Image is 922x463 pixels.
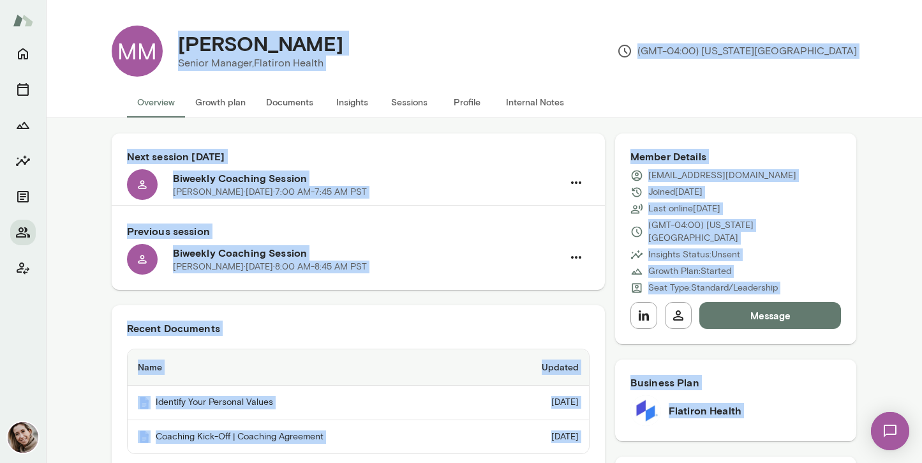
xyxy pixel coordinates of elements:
[178,31,343,56] h4: [PERSON_NAME]
[630,149,842,164] h6: Member Details
[128,420,489,454] th: Coaching Kick-Off | Coaching Agreement
[648,248,740,261] p: Insights Status: Unsent
[173,171,563,186] h6: Biweekly Coaching Session
[178,56,343,71] p: Senior Manager, Flatiron Health
[438,87,496,118] button: Profile
[138,397,151,409] img: Mento
[10,255,36,281] button: Client app
[648,265,731,278] p: Growth Plan: Started
[648,282,778,294] p: Seat Type: Standard/Leadership
[488,349,589,386] th: Updated
[127,87,185,118] button: Overview
[630,375,842,390] h6: Business Plan
[128,349,489,386] th: Name
[488,420,589,454] td: [DATE]
[185,87,256,118] button: Growth plan
[648,169,796,182] p: [EMAIL_ADDRESS][DOMAIN_NAME]
[256,87,323,118] button: Documents
[10,112,36,138] button: Growth Plan
[10,148,36,174] button: Insights
[13,8,33,33] img: Mento
[128,386,489,420] th: Identify Your Personal Values
[127,149,590,164] h6: Next session [DATE]
[112,26,163,77] div: MM
[138,430,151,443] img: Mento
[173,186,367,199] p: [PERSON_NAME] · [DATE] · 7:00 AM-7:45 AM PST
[10,77,36,102] button: Sessions
[488,386,589,420] td: [DATE]
[648,219,842,245] p: (GMT-04:00) [US_STATE][GEOGRAPHIC_DATA]
[10,41,36,66] button: Home
[381,87,438,118] button: Sessions
[699,302,842,329] button: Message
[669,403,741,418] h6: Flatiron Health
[323,87,381,118] button: Insights
[648,202,720,215] p: Last online [DATE]
[173,261,367,273] p: [PERSON_NAME] · [DATE] · 8:00 AM-8:45 AM PST
[127,224,590,239] h6: Previous session
[127,321,590,336] h6: Recent Documents
[173,245,563,261] h6: Biweekly Coaching Session
[496,87,574,118] button: Internal Notes
[10,220,36,245] button: Members
[648,186,703,199] p: Joined [DATE]
[8,422,38,453] img: Laura Demuth
[617,43,857,59] p: (GMT-04:00) [US_STATE][GEOGRAPHIC_DATA]
[10,184,36,209] button: Documents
